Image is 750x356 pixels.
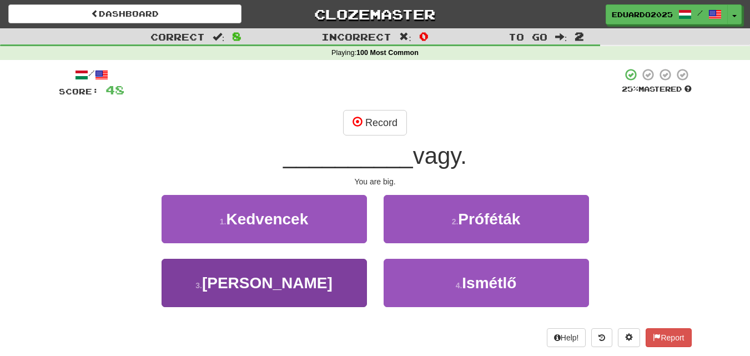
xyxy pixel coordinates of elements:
[591,328,612,347] button: Round history (alt+y)
[232,29,241,43] span: 8
[575,29,584,43] span: 2
[697,9,703,17] span: /
[321,31,391,42] span: Incorrect
[419,29,429,43] span: 0
[462,274,516,292] span: Ismétlő
[646,328,691,347] button: Report
[105,83,124,97] span: 48
[220,217,226,226] small: 1 .
[195,281,202,290] small: 3 .
[622,84,638,93] span: 25 %
[356,49,419,57] strong: 100 Most Common
[622,84,692,94] div: Mastered
[59,176,692,187] div: You are big.
[202,274,333,292] span: [PERSON_NAME]
[384,195,589,243] button: 2.Próféták
[226,210,308,228] span: Kedvencek
[452,217,459,226] small: 2 .
[213,32,225,42] span: :
[162,259,367,307] button: 3.[PERSON_NAME]
[258,4,491,24] a: Clozemaster
[384,259,589,307] button: 4.Ismétlő
[458,210,520,228] span: Próféták
[612,9,673,19] span: eduardo2025
[8,4,241,23] a: Dashboard
[150,31,205,42] span: Correct
[606,4,728,24] a: eduardo2025 /
[283,143,413,169] span: __________
[456,281,462,290] small: 4 .
[343,110,407,136] button: Record
[399,32,411,42] span: :
[555,32,567,42] span: :
[162,195,367,243] button: 1.Kedvencek
[509,31,547,42] span: To go
[59,68,124,82] div: /
[547,328,586,347] button: Help!
[59,87,99,96] span: Score:
[413,143,467,169] span: vagy.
